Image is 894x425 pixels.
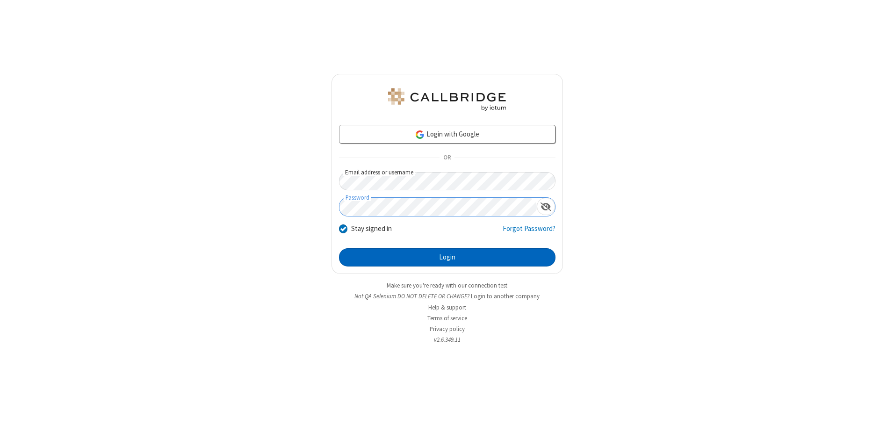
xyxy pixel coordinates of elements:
button: Login to another company [471,292,540,301]
button: Login [339,248,555,267]
img: QA Selenium DO NOT DELETE OR CHANGE [386,88,508,111]
a: Privacy policy [430,325,465,333]
img: google-icon.png [415,130,425,140]
li: v2.6.349.11 [332,335,563,344]
span: OR [440,151,454,165]
input: Password [339,198,537,216]
a: Help & support [428,303,466,311]
a: Terms of service [427,314,467,322]
a: Login with Google [339,125,555,144]
label: Stay signed in [351,223,392,234]
li: Not QA Selenium DO NOT DELETE OR CHANGE? [332,292,563,301]
input: Email address or username [339,172,555,190]
a: Make sure you're ready with our connection test [387,281,507,289]
div: Show password [537,198,555,215]
a: Forgot Password? [503,223,555,241]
